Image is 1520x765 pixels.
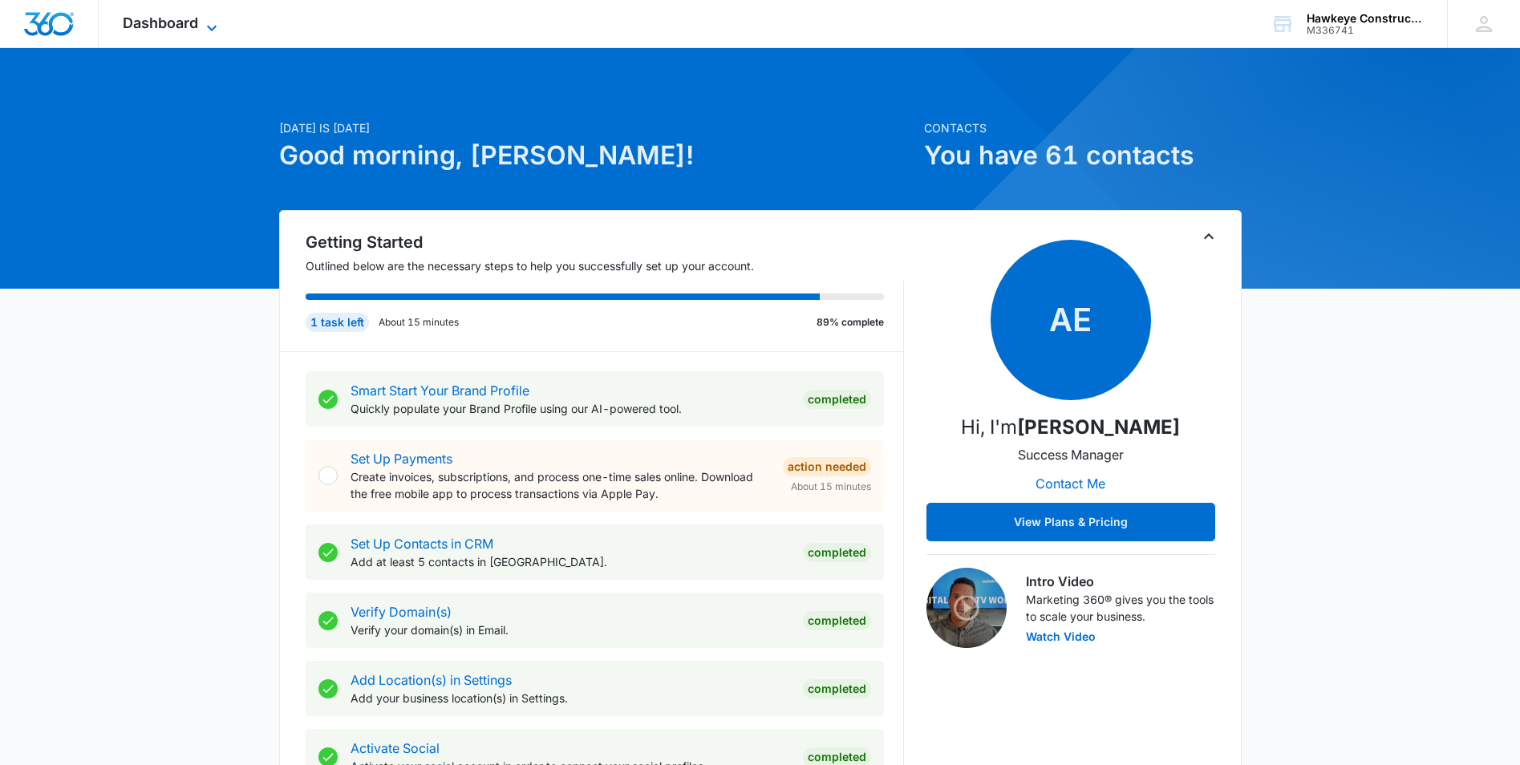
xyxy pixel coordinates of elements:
p: Add at least 5 contacts in [GEOGRAPHIC_DATA]. [351,553,790,570]
p: 89% complete [817,315,884,330]
button: Watch Video [1026,631,1096,642]
h1: You have 61 contacts [924,136,1242,175]
button: View Plans & Pricing [926,503,1215,541]
img: Intro Video [926,568,1007,648]
h1: Good morning, [PERSON_NAME]! [279,136,914,175]
div: account id [1307,25,1424,36]
p: Create invoices, subscriptions, and process one-time sales online. Download the free mobile app t... [351,468,770,502]
div: account name [1307,12,1424,25]
p: About 15 minutes [379,315,459,330]
a: Add Location(s) in Settings [351,672,512,688]
div: 1 task left [306,313,369,332]
p: Hi, I'm [961,413,1180,442]
button: Toggle Collapse [1199,227,1218,246]
a: Smart Start Your Brand Profile [351,382,529,399]
div: Completed [803,611,871,630]
button: Contact Me [1019,464,1121,503]
p: [DATE] is [DATE] [279,119,914,136]
a: Set Up Payments [351,451,452,467]
div: Action Needed [783,457,871,476]
p: Outlined below are the necessary steps to help you successfully set up your account. [306,257,904,274]
span: AE [991,240,1151,400]
h2: Getting Started [306,230,904,254]
p: Verify your domain(s) in Email. [351,621,790,638]
a: Activate Social [351,740,440,756]
p: Quickly populate your Brand Profile using our AI-powered tool. [351,400,790,417]
span: Dashboard [123,14,198,31]
p: Marketing 360® gives you the tools to scale your business. [1026,591,1215,625]
p: Success Manager [1018,445,1124,464]
p: Contacts [924,119,1242,136]
div: Completed [803,679,871,698]
div: Completed [803,390,871,409]
div: Completed [803,543,871,562]
strong: [PERSON_NAME] [1017,415,1180,439]
a: Set Up Contacts in CRM [351,536,493,552]
p: Add your business location(s) in Settings. [351,690,790,706]
a: Verify Domain(s) [351,604,452,620]
span: About 15 minutes [791,480,871,494]
h3: Intro Video [1026,572,1215,591]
